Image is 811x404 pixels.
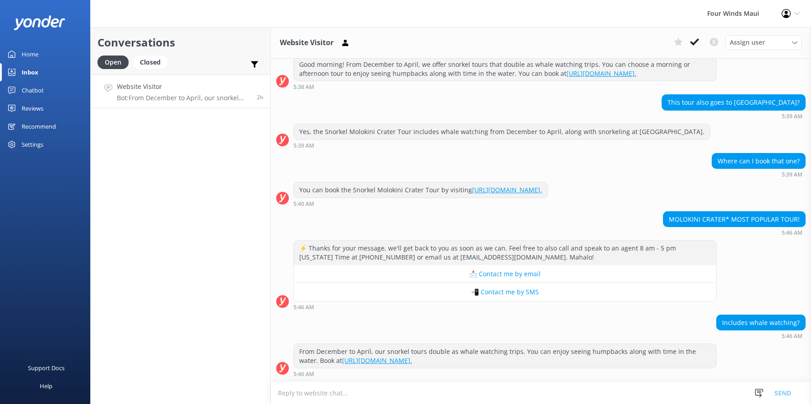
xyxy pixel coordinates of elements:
div: Oct 01 2025 05:39am (UTC -10:00) Pacific/Honolulu [662,113,806,119]
span: Oct 01 2025 05:46am (UTC -10:00) Pacific/Honolulu [257,93,264,101]
div: From December to April, our snorkel tours double as whale watching trips. You can enjoy seeing hu... [294,344,716,368]
a: [URL][DOMAIN_NAME]. [472,186,542,194]
div: Closed [133,56,167,69]
div: This tour also goes to [GEOGRAPHIC_DATA]? [662,95,805,110]
div: Includes whale watching? [717,315,805,330]
div: Recommend [22,117,56,135]
div: ⚡ Thanks for your message, we'll get back to you as soon as we can. Feel free to also call and sp... [294,241,716,265]
div: Oct 01 2025 05:46am (UTC -10:00) Pacific/Honolulu [663,229,806,236]
strong: 5:39 AM [293,143,314,149]
a: Closed [133,57,172,67]
div: Oct 01 2025 05:39am (UTC -10:00) Pacific/Honolulu [293,142,710,149]
div: Chatbot [22,81,44,99]
div: Reviews [22,99,43,117]
a: [URL][DOMAIN_NAME]. [342,356,412,365]
strong: 5:40 AM [293,201,314,207]
span: Assign user [730,37,765,47]
h2: Conversations [97,34,264,51]
strong: 5:46 AM [293,305,314,310]
div: Assign User [725,35,802,50]
button: 📲 Contact me by SMS [294,283,716,301]
div: Settings [22,135,43,153]
a: [URL][DOMAIN_NAME]. [566,69,636,78]
div: Oct 01 2025 05:40am (UTC -10:00) Pacific/Honolulu [293,200,548,207]
div: Inbox [22,63,38,81]
h4: Website Visitor [117,82,250,92]
div: Oct 01 2025 05:38am (UTC -10:00) Pacific/Honolulu [293,84,717,90]
div: Help [40,377,52,395]
a: Website VisitorBot:From December to April, our snorkel tours double as whale watching trips. You ... [91,74,270,108]
div: Home [22,45,38,63]
a: Open [97,57,133,67]
div: Oct 01 2025 05:39am (UTC -10:00) Pacific/Honolulu [712,171,806,177]
div: Open [97,56,129,69]
img: yonder-white-logo.png [14,15,65,30]
h3: Website Visitor [280,37,334,49]
strong: 5:39 AM [782,172,802,177]
button: 📩 Contact me by email [294,265,716,283]
strong: 5:46 AM [782,230,802,236]
div: MOLOKINI CRATER* MOST POPULAR TOUR! [663,212,805,227]
div: You can book the Snorkel Molokini Crater Tour by visiting [294,182,547,198]
p: Bot: From December to April, our snorkel tours double as whale watching trips. You can enjoy seei... [117,94,250,102]
div: Where can I book that one? [712,153,805,169]
div: Support Docs [28,359,65,377]
strong: 5:46 AM [782,334,802,339]
strong: 5:39 AM [782,114,802,119]
strong: 5:38 AM [293,84,314,90]
div: Good morning! From December to April, we offer snorkel tours that double as whale watching trips.... [294,57,716,81]
div: Yes, the Snorkel Molokini Crater Tour includes whale watching from December to April, along with ... [294,124,710,139]
div: Oct 01 2025 05:46am (UTC -10:00) Pacific/Honolulu [293,371,717,377]
div: Oct 01 2025 05:46am (UTC -10:00) Pacific/Honolulu [716,333,806,339]
div: Oct 01 2025 05:46am (UTC -10:00) Pacific/Honolulu [293,304,717,310]
strong: 5:46 AM [293,371,314,377]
